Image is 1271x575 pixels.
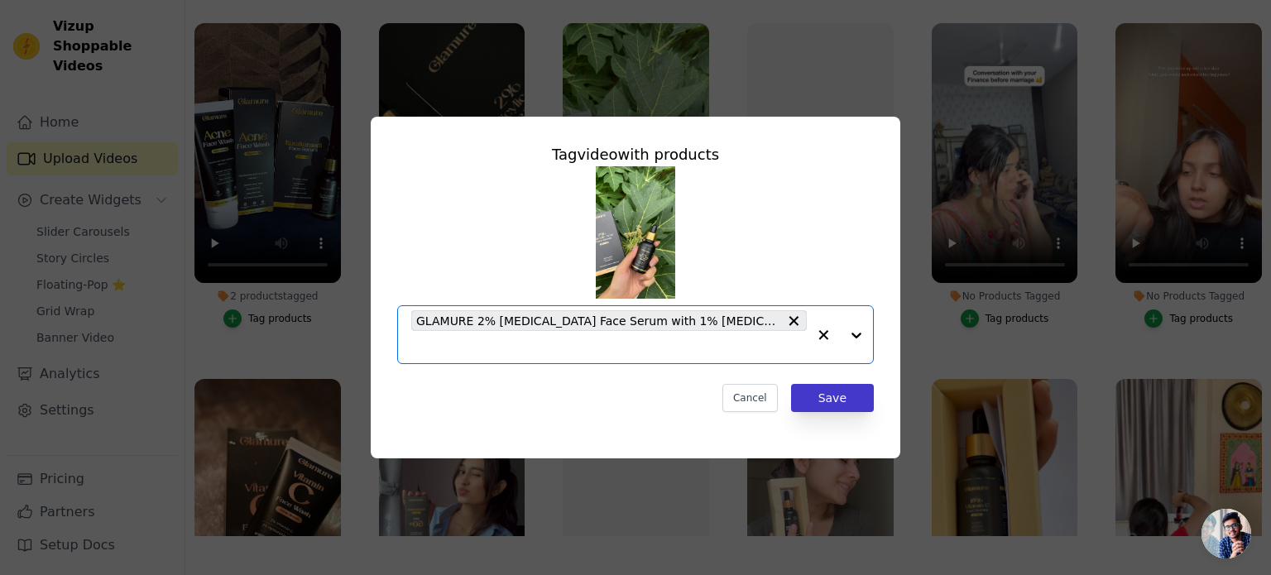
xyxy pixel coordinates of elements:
div: Open chat [1201,509,1251,558]
button: Cancel [722,384,778,412]
div: Tag video with products [397,143,874,166]
span: GLAMURE 2% [MEDICAL_DATA] Face Serum with 1% [MEDICAL_DATA], Exfoliating Face Serum for Smooth Sk... [416,311,779,330]
button: Save [791,384,874,412]
img: reel-preview-yxnye2-fu.myshopify.com-3654084894629736585_7806955207.jpeg [596,166,675,299]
